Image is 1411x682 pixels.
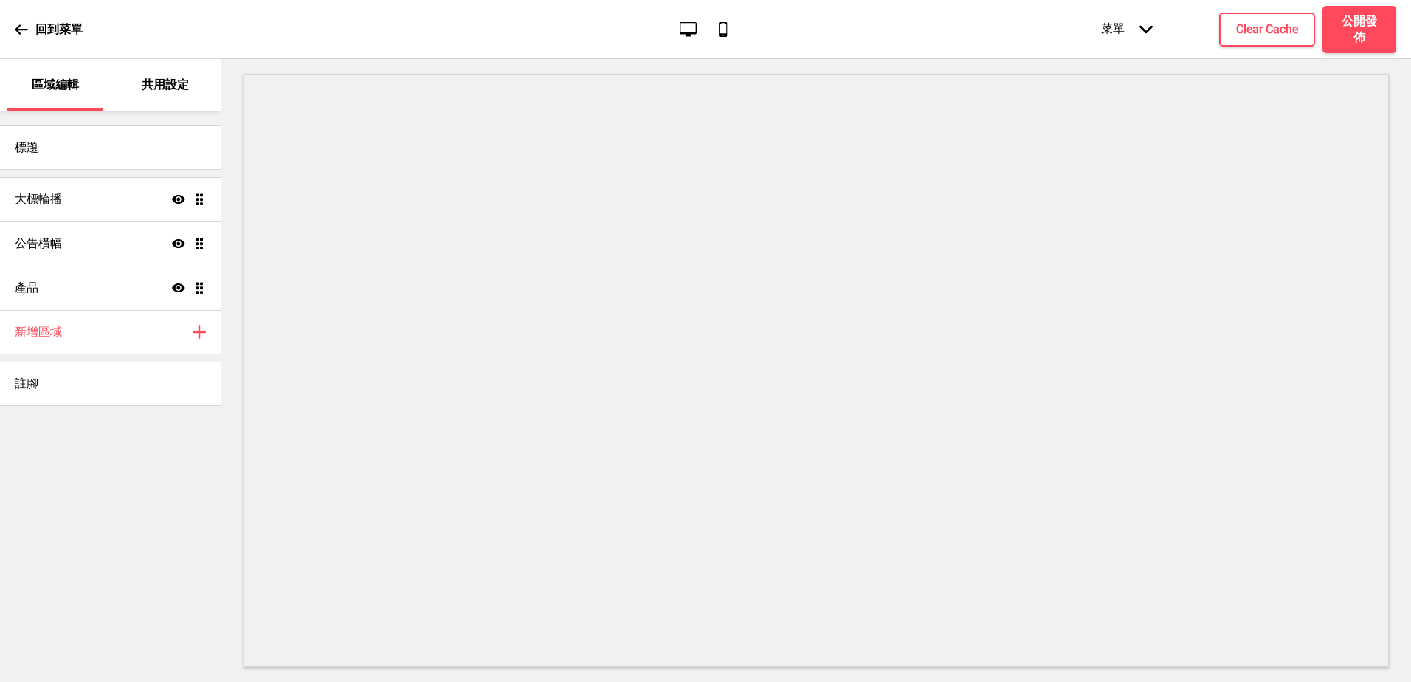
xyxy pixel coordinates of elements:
h4: 公告橫幅 [15,235,62,252]
button: Clear Cache [1219,13,1315,46]
h4: 大標輪播 [15,191,62,207]
h4: 標題 [15,139,38,156]
h4: 註腳 [15,376,38,392]
div: 菜單 [1086,7,1167,52]
p: 回到菜單 [35,21,83,38]
p: 區域編輯 [32,77,79,93]
button: 公開發佈 [1322,6,1396,53]
p: 共用設定 [142,77,189,93]
h4: 新增區域 [15,324,62,340]
h4: Clear Cache [1236,21,1298,38]
h4: 公開發佈 [1337,13,1381,46]
h4: 產品 [15,280,38,296]
a: 回到菜單 [15,10,83,49]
